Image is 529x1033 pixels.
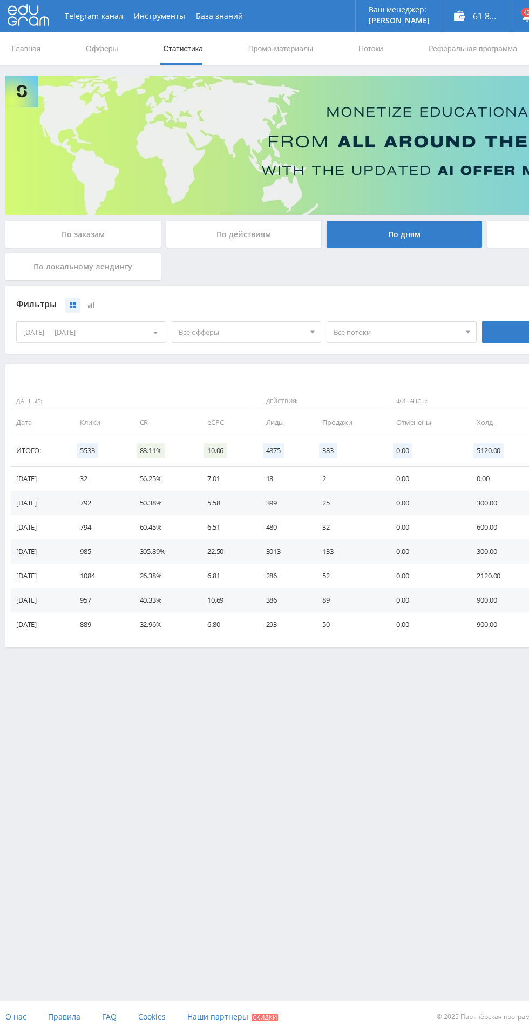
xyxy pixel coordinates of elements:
td: 32.96% [129,612,196,637]
div: [DATE] — [DATE] [17,322,166,342]
td: 10.69 [196,588,255,612]
span: 4875 [263,443,284,458]
td: 50.38% [129,491,196,515]
span: 383 [319,443,337,458]
td: [DATE] [11,588,69,612]
a: О нас [5,1001,26,1033]
td: [DATE] [11,539,69,564]
td: 0.00 [385,539,466,564]
div: Фильтры [16,296,477,313]
span: О нас [5,1011,26,1022]
div: По заказам [5,221,161,248]
td: Клики [69,410,128,435]
td: 0.00 [385,612,466,637]
a: Офферы [85,32,119,65]
td: 133 [311,539,385,564]
td: 5.58 [196,491,255,515]
td: 889 [69,612,128,637]
a: Реферальная программа [427,32,518,65]
span: Скидки [252,1014,278,1021]
td: 0.00 [385,491,466,515]
div: По дням [327,221,482,248]
td: Продажи [311,410,385,435]
span: Данные: [11,393,253,411]
td: [DATE] [11,612,69,637]
span: 88.11% [137,443,165,458]
td: 52 [311,564,385,588]
span: Действия: [258,393,383,411]
td: 0.00 [385,515,466,539]
td: 957 [69,588,128,612]
span: Правила [48,1011,80,1022]
td: 985 [69,539,128,564]
span: Наши партнеры [187,1011,248,1022]
td: 480 [255,515,312,539]
td: 1084 [69,564,128,588]
td: 32 [311,515,385,539]
span: Все потоки [334,322,460,342]
td: 794 [69,515,128,539]
td: 6.80 [196,612,255,637]
td: [DATE] [11,564,69,588]
td: 3013 [255,539,312,564]
td: 6.51 [196,515,255,539]
td: 305.89% [129,539,196,564]
td: 40.33% [129,588,196,612]
td: 6.81 [196,564,255,588]
a: FAQ [102,1001,117,1033]
td: Итого: [11,435,69,467]
td: [DATE] [11,467,69,491]
a: Правила [48,1001,80,1033]
a: Потоки [357,32,384,65]
td: CR [129,410,196,435]
td: 286 [255,564,312,588]
td: 0.00 [385,467,466,491]
td: 792 [69,491,128,515]
td: 399 [255,491,312,515]
td: 2 [311,467,385,491]
td: 7.01 [196,467,255,491]
td: Отменены [385,410,466,435]
span: FAQ [102,1011,117,1022]
span: 10.06 [204,443,227,458]
span: 5120.00 [473,443,504,458]
td: Лиды [255,410,312,435]
a: Наши партнеры Скидки [187,1001,278,1033]
a: Cookies [138,1001,166,1033]
td: 56.25% [129,467,196,491]
span: Cookies [138,1011,166,1022]
a: Главная [11,32,42,65]
td: 0.00 [385,588,466,612]
td: 386 [255,588,312,612]
td: 0.00 [385,564,466,588]
td: 50 [311,612,385,637]
a: Промо-материалы [247,32,314,65]
span: 0.00 [393,443,412,458]
span: Все офферы [179,322,305,342]
span: 5533 [77,443,98,458]
td: [DATE] [11,491,69,515]
td: [DATE] [11,515,69,539]
td: 25 [311,491,385,515]
a: Статистика [162,32,204,65]
td: 89 [311,588,385,612]
td: eCPC [196,410,255,435]
div: По локальному лендингу [5,253,161,280]
p: Ваш менеджер: [369,5,430,14]
td: 32 [69,467,128,491]
p: [PERSON_NAME] [369,16,430,25]
td: 18 [255,467,312,491]
td: 60.45% [129,515,196,539]
td: 26.38% [129,564,196,588]
td: 293 [255,612,312,637]
td: Дата [11,410,69,435]
td: 22.50 [196,539,255,564]
div: По действиям [166,221,322,248]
